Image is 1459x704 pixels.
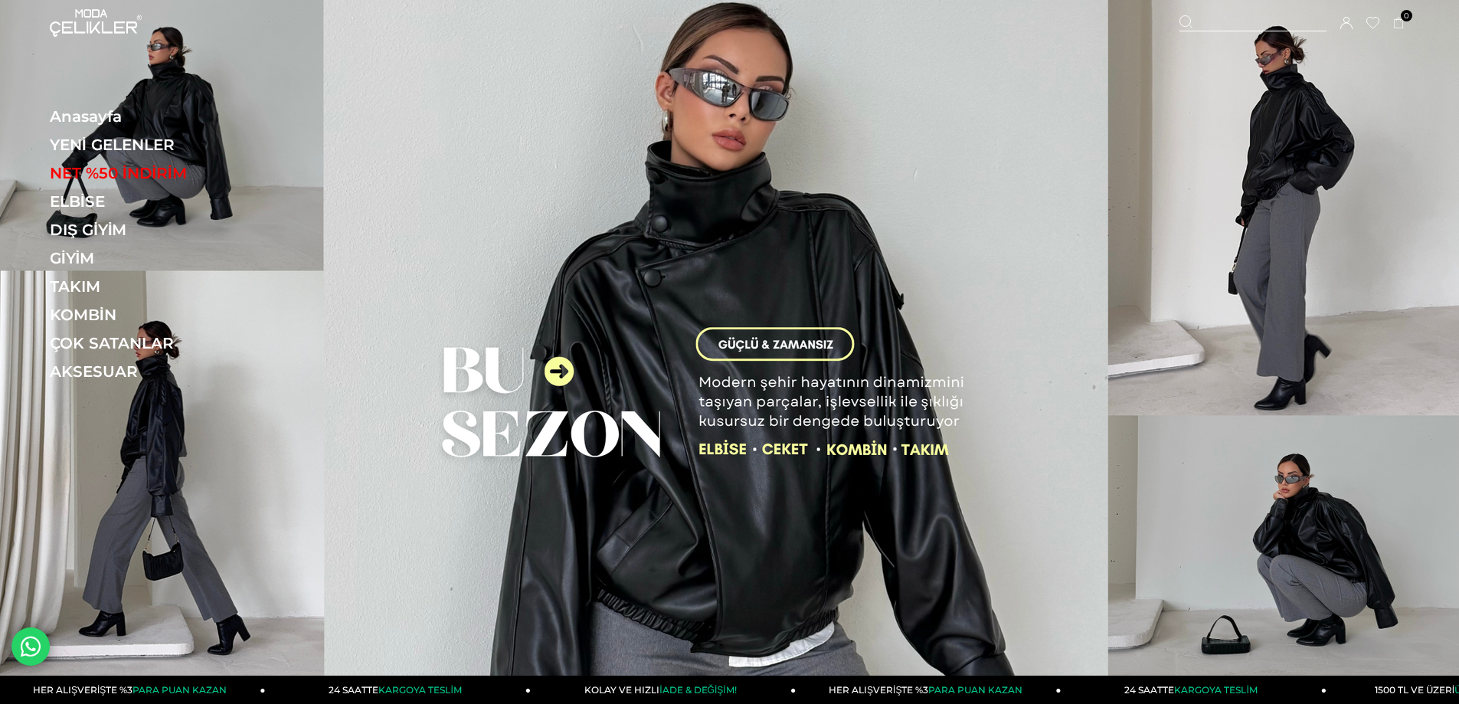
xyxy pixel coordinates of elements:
[378,684,461,696] span: KARGOYA TESLİM
[50,306,260,324] a: KOMBİN
[928,684,1022,696] span: PARA PUAN KAZAN
[50,362,260,381] a: AKSESUAR
[50,164,260,182] a: NET %50 İNDİRİM
[796,676,1061,704] a: HER ALIŞVERİŞTE %3PARA PUAN KAZAN
[50,249,260,267] a: GİYİM
[50,107,260,126] a: Anasayfa
[132,684,227,696] span: PARA PUAN KAZAN
[50,136,260,154] a: YENİ GELENLER
[1062,676,1327,704] a: 24 SAATTEKARGOYA TESLİM
[1393,18,1405,29] a: 0
[50,277,260,296] a: TAKIM
[50,192,260,211] a: ELBİSE
[659,684,736,696] span: İADE & DEĞİŞİM!
[50,221,260,239] a: DIŞ GİYİM
[1174,684,1257,696] span: KARGOYA TESLİM
[50,9,142,37] img: logo
[1401,10,1412,21] span: 0
[266,676,531,704] a: 24 SAATTEKARGOYA TESLİM
[50,334,260,352] a: ÇOK SATANLAR
[531,676,796,704] a: KOLAY VE HIZLIİADE & DEĞİŞİM!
